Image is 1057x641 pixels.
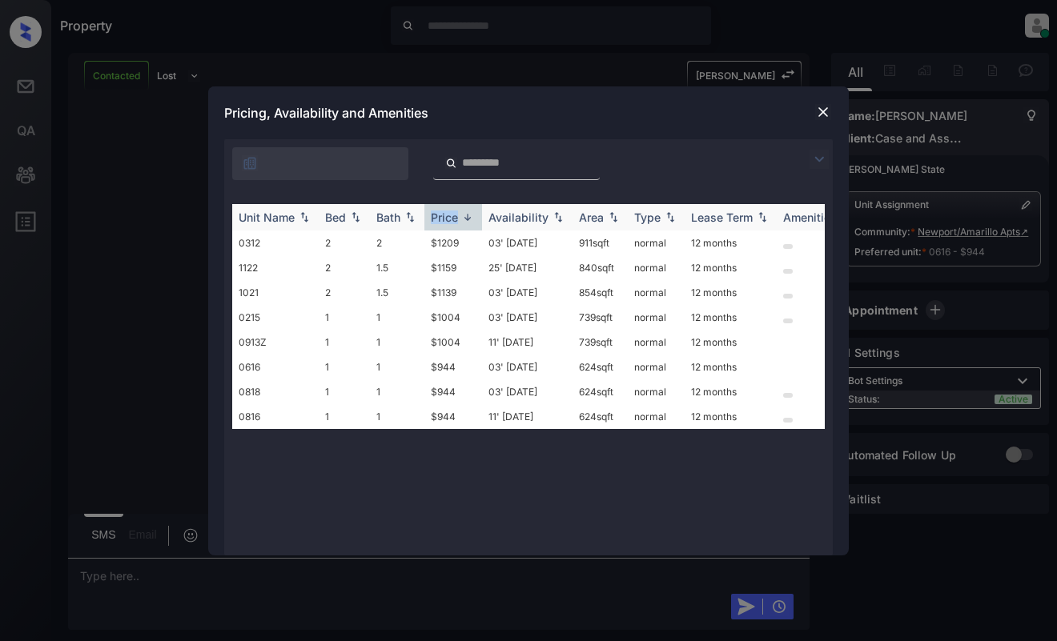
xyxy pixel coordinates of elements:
img: sorting [550,211,566,222]
td: normal [628,355,685,379]
td: 12 months [685,404,777,429]
div: Pricing, Availability and Amenities [208,86,849,139]
td: 1 [319,305,370,330]
td: 0816 [232,404,319,429]
td: 624 sqft [573,379,628,404]
td: normal [628,330,685,355]
td: $1004 [424,305,482,330]
img: sorting [348,211,364,222]
td: normal [628,379,685,404]
td: normal [628,404,685,429]
td: $1209 [424,230,482,255]
td: 1.5 [370,280,424,305]
td: 1 [319,404,370,429]
td: $944 [424,379,482,404]
td: 0616 [232,355,319,379]
td: 1 [370,379,424,404]
td: $944 [424,355,482,379]
td: normal [628,280,685,305]
td: normal [628,230,685,255]
td: 911 sqft [573,230,628,255]
td: $944 [424,404,482,429]
td: 1 [370,330,424,355]
img: icon-zuma [242,155,258,171]
td: 12 months [685,379,777,404]
td: 2 [319,230,370,255]
td: 12 months [685,230,777,255]
img: icon-zuma [445,156,457,170]
div: Availability [488,210,549,224]
td: 25' [DATE] [482,255,573,280]
td: 1.5 [370,255,424,280]
td: 03' [DATE] [482,355,573,379]
td: 0818 [232,379,319,404]
td: $1004 [424,330,482,355]
td: 12 months [685,280,777,305]
img: sorting [605,211,621,222]
td: 1 [319,330,370,355]
img: sorting [460,211,476,223]
img: close [815,104,831,120]
td: 0312 [232,230,319,255]
td: 11' [DATE] [482,404,573,429]
td: 0215 [232,305,319,330]
td: 03' [DATE] [482,305,573,330]
img: sorting [662,211,678,222]
div: Unit Name [239,210,295,224]
td: 1 [319,379,370,404]
td: 1 [370,355,424,379]
td: 03' [DATE] [482,280,573,305]
td: normal [628,305,685,330]
td: 1 [370,305,424,330]
img: sorting [296,211,312,222]
td: 03' [DATE] [482,379,573,404]
td: 12 months [685,255,777,280]
td: 1122 [232,255,319,280]
td: normal [628,255,685,280]
td: 739 sqft [573,330,628,355]
img: sorting [402,211,418,222]
td: 624 sqft [573,404,628,429]
td: $1159 [424,255,482,280]
div: Bed [325,210,346,224]
img: icon-zuma [810,150,829,169]
div: Area [579,210,604,224]
td: 854 sqft [573,280,628,305]
td: 2 [319,255,370,280]
td: 1021 [232,280,319,305]
td: 2 [370,230,424,255]
div: Amenities [783,210,837,224]
div: Lease Term [691,210,753,224]
img: sorting [754,211,770,222]
td: 1 [319,355,370,379]
td: 11' [DATE] [482,330,573,355]
td: 03' [DATE] [482,230,573,255]
div: Bath [376,210,400,224]
td: 840 sqft [573,255,628,280]
td: 12 months [685,355,777,379]
td: $1139 [424,280,482,305]
td: 739 sqft [573,305,628,330]
td: 2 [319,280,370,305]
td: 0913Z [232,330,319,355]
div: Type [634,210,661,224]
td: 1 [370,404,424,429]
td: 624 sqft [573,355,628,379]
td: 12 months [685,305,777,330]
td: 12 months [685,330,777,355]
div: Price [431,210,458,224]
